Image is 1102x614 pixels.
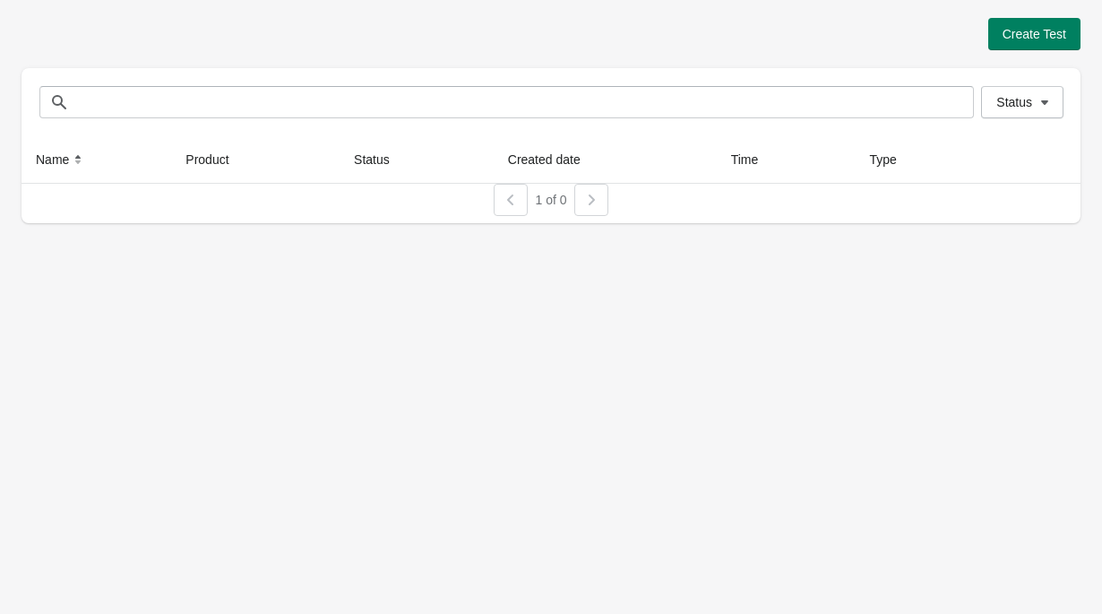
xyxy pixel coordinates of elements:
button: Product [178,143,254,176]
button: Created date [501,143,606,176]
button: Type [862,143,921,176]
span: Status [996,95,1032,109]
button: Status [347,143,415,176]
button: Time [724,143,784,176]
button: Create Test [988,18,1080,50]
span: Create Test [1003,27,1066,41]
span: 1 of 0 [535,193,566,207]
button: Status [981,86,1063,118]
button: Name [29,143,94,176]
